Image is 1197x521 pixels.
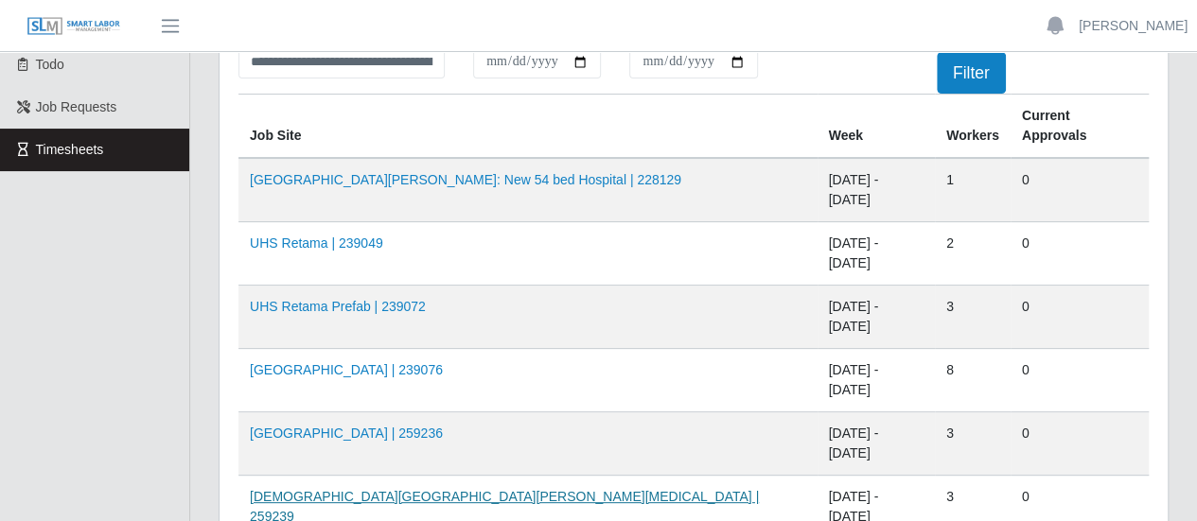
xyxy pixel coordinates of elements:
td: 3 [935,412,1011,476]
td: 2 [935,222,1011,286]
td: 0 [1011,349,1149,412]
img: SLM Logo [26,16,121,37]
span: Timesheets [36,142,104,157]
a: UHS Retama | 239049 [250,235,383,251]
th: job site [238,95,818,159]
td: 1 [935,158,1011,222]
span: Job Requests [36,99,117,114]
td: 0 [1011,158,1149,222]
a: [GEOGRAPHIC_DATA][PERSON_NAME]: New 54 bed Hospital | 228129 [250,172,681,187]
a: [GEOGRAPHIC_DATA] | 239076 [250,362,443,377]
td: 3 [935,286,1011,349]
a: UHS Retama Prefab | 239072 [250,299,426,314]
a: [PERSON_NAME] [1079,16,1188,36]
td: 0 [1011,222,1149,286]
td: [DATE] - [DATE] [818,222,935,286]
td: [DATE] - [DATE] [818,349,935,412]
th: Workers [935,95,1011,159]
td: [DATE] - [DATE] [818,158,935,222]
button: Filter [937,52,1006,94]
td: 0 [1011,412,1149,476]
td: [DATE] - [DATE] [818,286,935,349]
span: Todo [36,57,64,72]
td: 8 [935,349,1011,412]
th: Current Approvals [1011,95,1149,159]
td: [DATE] - [DATE] [818,412,935,476]
th: Week [818,95,935,159]
td: 0 [1011,286,1149,349]
a: [GEOGRAPHIC_DATA] | 259236 [250,425,443,441]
